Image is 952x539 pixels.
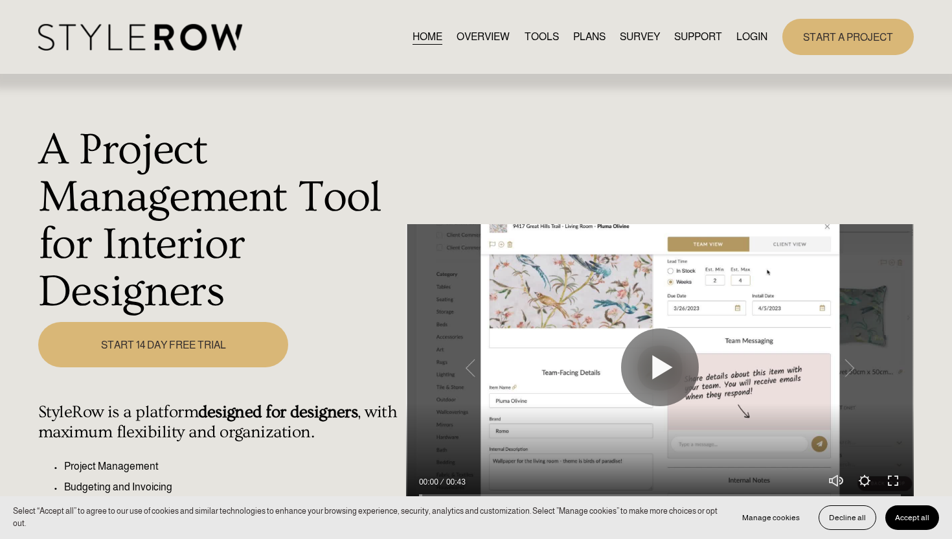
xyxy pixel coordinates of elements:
p: Budgeting and Invoicing [64,479,399,495]
span: Decline all [829,513,866,522]
span: Accept all [895,513,929,522]
a: PLANS [573,28,606,45]
button: Manage cookies [732,505,810,530]
a: TOOLS [525,28,559,45]
a: folder dropdown [674,28,722,45]
button: Play [621,328,699,406]
p: Select “Accept all” to agree to our use of cookies and similar technologies to enhance your brows... [13,505,720,529]
img: StyleRow [38,24,242,51]
div: Current time [419,476,442,488]
a: SURVEY [620,28,660,45]
button: Accept all [885,505,939,530]
a: HOME [413,28,442,45]
strong: designed for designers [198,402,357,422]
p: Project Management [64,459,399,474]
h4: StyleRow is a platform , with maximum flexibility and organization. [38,402,399,442]
a: OVERVIEW [457,28,510,45]
button: Decline all [819,505,876,530]
span: Manage cookies [742,513,800,522]
span: SUPPORT [674,29,722,45]
a: LOGIN [736,28,767,45]
a: START A PROJECT [782,19,914,54]
a: START 14 DAY FREE TRIAL [38,322,289,367]
div: Duration [442,476,469,488]
input: Seek [419,490,901,499]
h1: A Project Management Tool for Interior Designers [38,126,399,315]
